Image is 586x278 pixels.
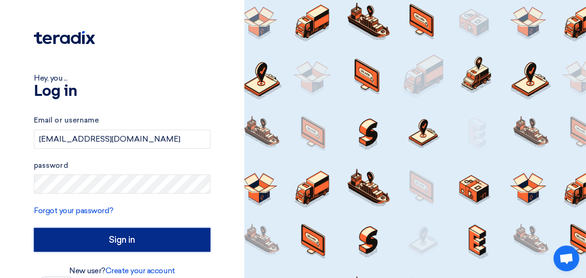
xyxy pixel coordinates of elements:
font: New user? [69,266,105,275]
input: Sign in [34,228,210,252]
font: Email or username [34,116,99,124]
font: password [34,161,68,170]
img: Teradix logo [34,31,95,44]
a: Create your account [105,266,175,275]
input: Enter your business email or username [34,130,210,149]
div: Open chat [554,246,579,271]
font: Hey, you ... [34,73,67,82]
a: Forgot your password? [34,206,114,215]
font: Log in [34,84,77,99]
